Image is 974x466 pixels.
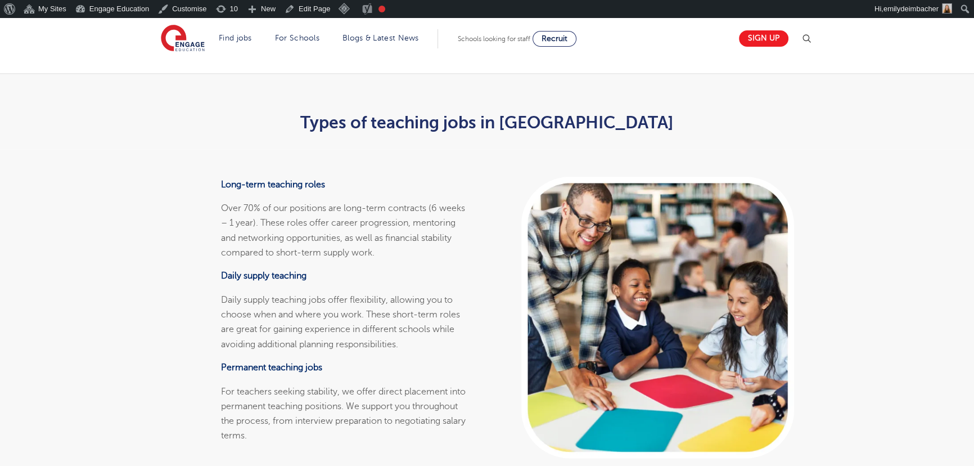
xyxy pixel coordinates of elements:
[883,5,939,13] span: emilydeimbacher
[533,31,576,47] a: Recruit
[542,34,567,43] span: Recruit
[342,34,419,42] a: Blogs & Latest News
[221,387,466,441] span: For teachers seeking stability, we offer direct placement into permanent teaching positions. We s...
[221,180,325,190] b: Long-term teaching roles
[221,295,460,349] span: Daily supply teaching jobs offer flexibility, allowing you to choose when and where you work. The...
[458,35,530,43] span: Schools looking for staff
[739,30,788,47] a: Sign up
[221,203,465,258] span: Over 70% of our positions are long-term contracts (6 weeks – 1 year). These roles offer career pr...
[378,6,385,12] div: Focus keyphrase not set
[275,34,319,42] a: For Schools
[221,362,322,373] b: Permanent teaching jobs
[221,271,306,281] b: Daily supply teaching
[300,113,674,132] b: Types of teaching jobs in [GEOGRAPHIC_DATA]
[219,34,252,42] a: Find jobs
[161,25,205,53] img: Engage Education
